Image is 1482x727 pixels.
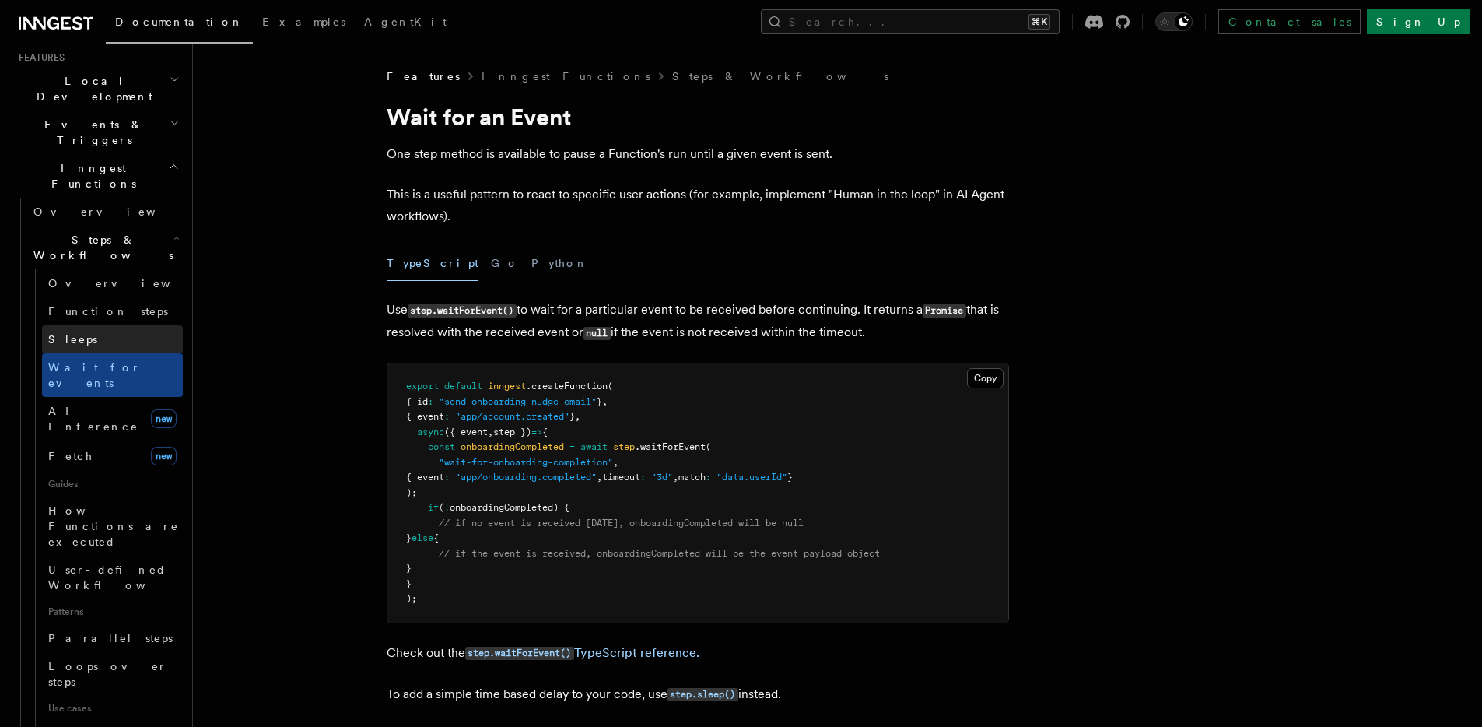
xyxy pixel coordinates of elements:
span: Use cases [42,696,183,721]
span: new [151,409,177,428]
span: Guides [42,472,183,497]
span: Steps & Workflows [27,232,173,263]
code: step.waitForEvent() [408,304,517,318]
code: step.waitForEvent() [465,647,574,660]
button: Steps & Workflows [27,226,183,269]
span: = [569,441,575,452]
span: Wait for events [48,361,141,389]
span: "wait-for-onboarding-completion" [439,457,613,468]
span: Inngest Functions [12,160,168,191]
a: Fetchnew [42,441,183,472]
span: { event [406,472,444,483]
span: ( [439,502,444,513]
span: { event [406,411,444,422]
span: Fetch [48,450,93,462]
span: // if the event is received, onboardingCompleted will be the event payload object [439,548,880,559]
span: : [706,472,711,483]
span: step }) [493,427,531,437]
span: User-defined Workflows [48,564,188,592]
span: , [488,427,493,437]
p: Check out the [387,642,1009,665]
h1: Wait for an Event [387,103,1009,131]
span: : [444,411,450,422]
span: Examples [262,16,345,28]
span: } [787,472,793,483]
span: Documentation [115,16,243,28]
span: export [406,381,439,392]
span: AI Inference [48,405,138,433]
p: One step method is available to pause a Function's run until a given event is sent. [387,143,1009,165]
span: Loops over steps [48,660,167,688]
code: Promise [923,304,966,318]
span: default [444,381,482,392]
span: Parallel steps [48,632,173,644]
a: Sleeps [42,325,183,353]
span: else [412,532,433,543]
code: null [583,327,611,340]
span: ( [608,381,613,392]
span: async [417,427,444,437]
kbd: ⌘K [1028,14,1050,30]
p: To add a simple time based delay to your code, use instead. [387,683,1009,706]
span: } [597,396,602,407]
button: TypeScript [387,246,478,281]
span: // if no event is received [DATE], onboardingCompleted will be null [439,518,804,529]
span: : [640,472,646,483]
span: new [151,447,177,465]
span: { [542,427,548,437]
span: , [602,396,608,407]
span: ( [706,441,711,452]
button: Inngest Functions [12,154,183,198]
a: Inngest Functions [482,68,650,84]
span: } [406,578,412,589]
button: Search...⌘K [761,9,1060,34]
code: step.sleep() [667,688,738,701]
a: step.waitForEvent()TypeScript reference. [465,645,699,660]
span: inngest [488,381,526,392]
button: Go [491,246,519,281]
p: Use to wait for a particular event to be received before continuing. It returns a that is resolve... [387,299,1009,344]
span: , [575,411,580,422]
span: , [597,472,602,483]
span: How Functions are executed [48,504,179,548]
button: Toggle dark mode [1155,12,1193,31]
button: Python [531,246,588,281]
span: } [406,563,412,574]
span: ); [406,593,417,604]
span: onboardingCompleted) { [450,502,569,513]
span: Overview [33,205,194,218]
a: Examples [253,5,355,42]
span: Features [387,68,460,84]
a: How Functions are executed [42,497,183,556]
span: ); [406,487,417,498]
button: Events & Triggers [12,111,183,154]
a: User-defined Workflows [42,556,183,599]
span: , [673,472,678,483]
span: : [428,396,433,407]
span: , [613,457,618,468]
a: Wait for events [42,353,183,397]
span: Sleeps [48,333,97,346]
button: Local Development [12,67,183,111]
span: } [569,411,575,422]
p: This is a useful pattern to react to specific user actions (for example, implement "Human in the ... [387,184,1009,227]
a: AgentKit [355,5,456,42]
a: Overview [27,198,183,226]
a: Steps & Workflows [672,68,888,84]
span: ({ event [444,427,488,437]
span: timeout [602,472,640,483]
span: : [444,472,450,483]
span: Overview [48,277,208,290]
a: step.sleep() [667,687,738,701]
span: step [613,441,635,452]
span: "send-onboarding-nudge-email" [439,396,597,407]
span: "3d" [651,472,673,483]
span: await [580,441,608,452]
button: Copy [967,368,1004,388]
a: Loops over steps [42,652,183,696]
span: .waitForEvent [635,441,706,452]
span: match [678,472,706,483]
a: Documentation [106,5,253,44]
a: Overview [42,269,183,297]
span: Patterns [42,599,183,624]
